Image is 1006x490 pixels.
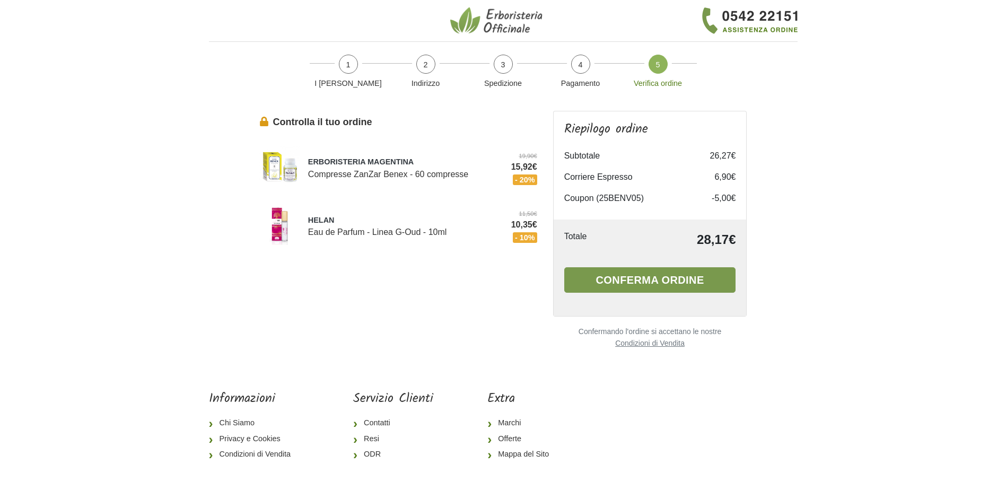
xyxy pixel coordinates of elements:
span: - 20% [513,174,537,185]
td: Subtotale [564,145,694,167]
span: 3 [494,55,513,74]
td: 28,17€ [627,230,736,249]
a: Offerte [487,431,557,447]
a: ODR [353,447,433,462]
a: Mappa del Sito [487,447,557,462]
h5: Servizio Clienti [353,391,433,407]
span: - 10% [513,232,537,243]
small: Confermando l'ordine si accettano le nostre [553,327,747,349]
p: Indirizzo [391,78,460,90]
a: Marchi [487,415,557,431]
a: Resi [353,431,433,447]
del: 19,90€ [511,152,537,161]
span: 4 [571,55,590,74]
img: Compresse ZanZar Benex - 60 compresse [259,146,300,187]
h5: Extra [487,391,557,407]
td: Corriere Espresso [564,167,694,188]
div: Compresse ZanZar Benex - 60 compresse [308,156,495,181]
p: Pagamento [546,78,615,90]
u: Condizioni di Vendita [615,339,685,347]
td: -5,00€ [693,188,736,209]
td: 26,27€ [693,145,736,167]
div: Eau de Parfum - Linea G-Oud - 10ml [308,215,495,239]
span: 2 [416,55,435,74]
img: Erboristeria Officinale [450,6,546,35]
a: Condizioni di Vendita [553,338,747,349]
p: Spedizione [469,78,538,90]
a: Contatti [353,415,433,431]
a: Condizioni di Vendita [209,447,299,462]
td: Totale [564,230,627,249]
span: 5 [649,55,668,74]
img: Eau de Parfum - Linea G-Oud - 10ml [259,204,300,245]
td: 6,90€ [693,167,736,188]
p: I [PERSON_NAME] [314,78,383,90]
button: Conferma ordine [564,267,736,293]
span: HELAN [308,215,495,226]
td: Coupon (25BENV05) [564,188,694,209]
legend: Controlla il tuo ordine [259,115,537,129]
iframe: fb:page Facebook Social Plugin [611,391,797,428]
span: ERBORISTERIA MAGENTINA [308,156,495,168]
span: 1 [339,55,358,74]
p: Verifica ordine [624,78,693,90]
span: 10,35€ [511,218,537,231]
a: Privacy e Cookies [209,431,299,447]
span: 15,92€ [511,161,537,173]
del: 11,50€ [511,209,537,218]
a: Chi Siamo [209,415,299,431]
h4: Riepilogo ordine [564,122,736,137]
h5: Informazioni [209,391,299,407]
